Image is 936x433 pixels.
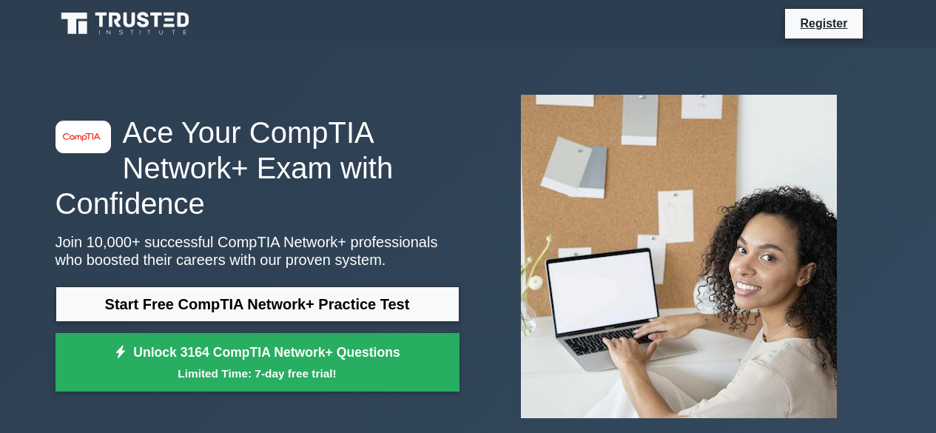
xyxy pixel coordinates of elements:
h1: Ace Your CompTIA Network+ Exam with Confidence [55,115,459,221]
p: Join 10,000+ successful CompTIA Network+ professionals who boosted their careers with our proven ... [55,233,459,269]
a: Start Free CompTIA Network+ Practice Test [55,286,459,322]
a: Unlock 3164 CompTIA Network+ QuestionsLimited Time: 7-day free trial! [55,333,459,392]
small: Limited Time: 7-day free trial! [74,365,441,382]
a: Register [791,14,856,33]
